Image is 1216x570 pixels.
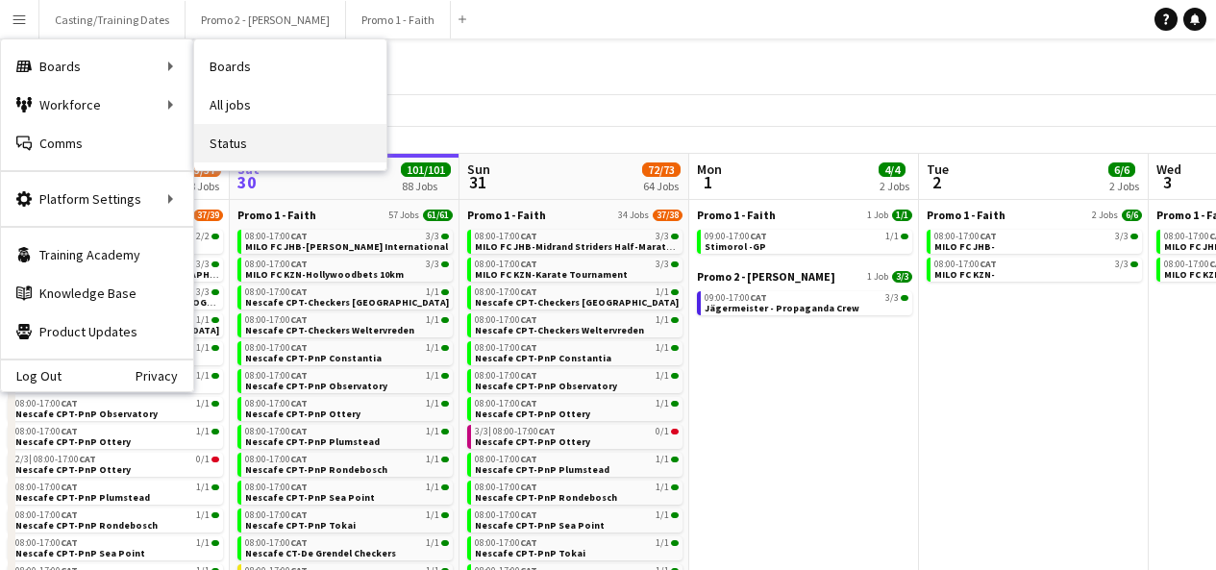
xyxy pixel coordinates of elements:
span: Nescafe CPT-PnP Ottery [245,408,360,420]
a: 08:00-17:00CAT1/1Nescafe CPT-PnP Observatory [15,397,219,419]
a: 08:00-17:00CAT3/3MILO FC JHB- [934,230,1138,252]
span: 08:00-17:00 [245,427,308,436]
span: 1/1 [211,540,219,546]
span: CAT [520,313,537,326]
span: CAT [520,285,537,298]
span: 3/3 [885,293,899,303]
span: 1/1 [196,315,210,325]
a: 08:00-17:00CAT1/1Nescafe CPT-PnP Sea Point [245,481,449,503]
span: 34 Jobs [618,210,649,221]
div: Workforce [1,86,193,124]
span: 37/38 [653,210,682,221]
span: Promo 1 - Faith [467,208,546,222]
span: 72/73 [642,162,681,177]
span: CAT [61,397,78,409]
span: 08:00-17:00 [493,427,556,436]
span: 1 Job [867,210,888,221]
span: 1/1 [211,484,219,490]
span: 1/1 [441,345,449,351]
a: 08:00-17:00CAT1/1Nescafe CPT-PnP Plumstead [475,453,679,475]
div: 38 Jobs [184,179,220,193]
span: Nescafe CPT-PnP Observatory [475,380,617,392]
span: 31 [464,171,490,193]
span: 08:00-17:00 [15,427,78,436]
span: 1/1 [441,457,449,462]
span: MILO FC JHB-Crawford International [245,240,448,253]
span: Nescafe CPT-PnP Tokai [475,547,585,559]
span: 08:00-17:00 [245,538,308,548]
span: MILO FC KZN-Karate Tournament [475,268,628,281]
span: Promo 2 - Mel [697,269,835,284]
span: 3/3 [426,260,439,269]
span: CAT [61,425,78,437]
span: 1/1 [656,287,669,297]
a: Promo 1 - Faith57 Jobs61/61 [237,208,453,222]
span: 3/3 [196,287,210,297]
span: 3 [1154,171,1181,193]
span: Nescafe CPT-PnP Ottery [475,408,590,420]
span: CAT [538,425,556,437]
span: Tue [927,161,949,178]
span: 3/3 [892,271,912,283]
span: 1/1 [656,315,669,325]
span: Stimorol -GP [705,240,766,253]
a: 08:00-17:00CAT1/1Nescafe CPT-PnP Rondebosch [15,508,219,531]
span: 3/3 [671,234,679,239]
span: 1/1 [671,401,679,407]
span: 08:00-17:00 [245,232,308,241]
div: 64 Jobs [643,179,680,193]
span: 1/1 [426,315,439,325]
span: CAT [290,397,308,409]
a: 2/3|08:00-17:00CAT0/1Nescafe CPT-PnP Ottery [15,453,219,475]
span: Promo 1 - Faith [927,208,1005,222]
a: Privacy [136,368,193,384]
span: 1/1 [885,232,899,241]
span: 1/1 [426,343,439,353]
a: 08:00-17:00CAT1/1Nescafe CPT-PnP Plumstead [15,481,219,503]
a: 08:00-17:00CAT1/1Nescafe CPT-PnP Rondebosch [245,453,449,475]
span: CAT [520,369,537,382]
span: MILO FC JHB-Midrand Striders Half-Marathon [475,240,684,253]
a: 09:00-17:00CAT3/3Jägermeister - Propaganda Crew [705,291,908,313]
span: Nescafe CPT-PnP Tokai [245,519,356,532]
button: Casting/Training Dates [39,1,186,38]
span: 3/3 [656,232,669,241]
span: 08:00-17:00 [245,455,308,464]
a: 08:00-17:00CAT3/3MILO FC KZN-Karate Tournament [475,258,679,280]
span: 3/3 [475,427,491,436]
span: 1/1 [426,455,439,464]
span: Nescafe CPT-PnP Sea Point [15,547,145,559]
a: Log Out [1,368,62,384]
span: 3/3 [196,260,210,269]
a: 08:00-17:00CAT3/3MILO FC JHB-[PERSON_NAME] International [245,230,449,252]
span: Promo 1 - Faith [697,208,776,222]
span: 1/1 [211,373,219,379]
span: 1/1 [426,371,439,381]
span: 1/1 [656,371,669,381]
span: 1/1 [671,512,679,518]
span: 6/6 [1108,162,1135,177]
span: CAT [290,258,308,270]
span: Nescafe CPT-PnP Rondebosch [245,463,387,476]
span: 3/3 [671,261,679,267]
span: 101/101 [401,162,451,177]
span: 1/1 [196,343,210,353]
span: 1/1 [656,510,669,520]
a: 08:00-17:00CAT1/1Nescafe CPT-PnP Rondebosch [475,481,679,503]
span: 1/1 [196,510,210,520]
span: 1/1 [441,429,449,434]
a: 08:00-17:00CAT1/1Nescafe CPT-PnP Constantia [475,341,679,363]
span: 1/1 [426,483,439,492]
span: 1/1 [426,399,439,409]
span: 09:00-17:00 [705,232,767,241]
span: | [488,425,491,437]
a: 3/3|08:00-17:00CAT0/1Nescafe CPT-PnP Ottery [475,425,679,447]
span: 1/1 [211,401,219,407]
span: 3/3 [1130,234,1138,239]
a: Promo 2 - [PERSON_NAME]1 Job3/3 [697,269,912,284]
span: Nescafe CPT-Checkers Weltervreden [475,324,644,336]
span: Nescafe CPT-PnP Rondebosch [475,491,617,504]
span: 1/1 [426,538,439,548]
span: CAT [61,481,78,493]
span: 1/1 [671,457,679,462]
